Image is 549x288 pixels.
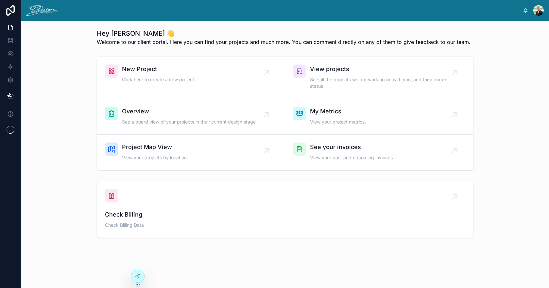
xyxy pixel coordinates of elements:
[285,57,473,99] a: View projectsSee all the projects we are working on with you, and their current status
[285,135,473,170] a: See your invoicesView your past and upcoming invoices
[285,99,473,135] a: My MetricsView your project metrics.
[310,143,393,152] span: See your invoices
[97,181,473,238] a: Check BillingCheck Billing Data
[310,107,366,116] span: My Metrics
[122,76,194,83] span: Click here to create a new project
[310,154,393,161] span: View your past and upcoming invoices
[122,65,194,74] span: New Project
[26,5,58,16] img: App logo
[97,57,285,99] a: New ProjectClick here to create a new project
[97,29,471,38] h1: Hey [PERSON_NAME] 👋
[310,119,366,125] span: View your project metrics.
[310,76,455,89] span: See all the projects we are working on with you, and their current status
[122,143,187,152] span: Project Map View
[97,135,285,170] a: Project Map ViewView your projects by location
[63,9,523,12] div: scrollable content
[105,222,465,228] span: Check Billing Data
[122,154,187,161] span: View your projects by location
[310,65,455,74] span: View projects
[122,107,256,116] span: Overview
[122,119,256,125] span: See a board view of your projects in their current design stage
[97,99,285,135] a: OverviewSee a board view of your projects in their current design stage
[97,38,471,46] span: Welcome to our client portal. Here you can find your projects and much more. You can comment dire...
[105,210,465,219] span: Check Billing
